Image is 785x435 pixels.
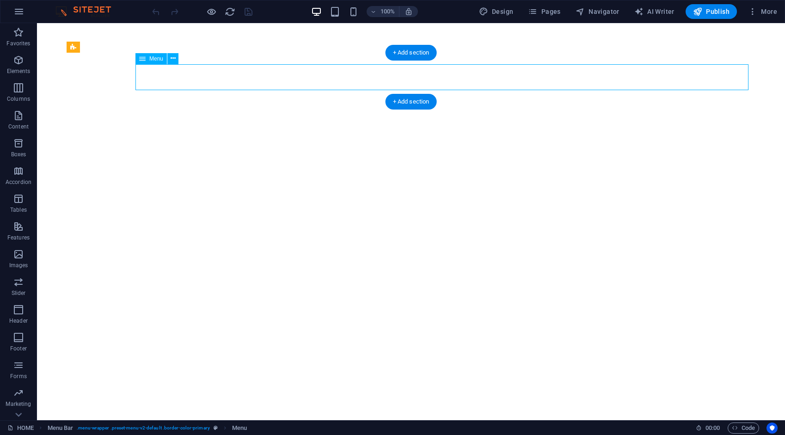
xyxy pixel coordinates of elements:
[475,4,517,19] div: Design (Ctrl+Alt+Y)
[576,7,619,16] span: Navigator
[232,423,247,434] span: Click to select. Double-click to edit
[48,423,247,434] nav: breadcrumb
[10,206,27,214] p: Tables
[206,6,217,17] button: Click here to leave preview mode and continue editing
[380,6,395,17] h6: 100%
[7,423,34,434] a: Click to cancel selection. Double-click to open Pages
[528,7,560,16] span: Pages
[475,4,517,19] button: Design
[225,6,235,17] i: Reload page
[10,373,27,380] p: Forms
[367,6,399,17] button: 100%
[744,4,781,19] button: More
[696,423,720,434] h6: Session time
[386,94,437,110] div: + Add section
[7,67,31,75] p: Elements
[6,40,30,47] p: Favorites
[8,123,29,130] p: Content
[524,4,564,19] button: Pages
[12,289,26,297] p: Slider
[686,4,737,19] button: Publish
[53,6,123,17] img: Editor Logo
[77,423,209,434] span: . menu-wrapper .preset-menu-v2-default .border-color-primary
[479,7,514,16] span: Design
[7,95,30,103] p: Columns
[149,56,163,61] span: Menu
[9,317,28,325] p: Header
[9,262,28,269] p: Images
[10,345,27,352] p: Footer
[405,7,413,16] i: On resize automatically adjust zoom level to fit chosen device.
[7,234,30,241] p: Features
[705,423,720,434] span: 00 00
[732,423,755,434] span: Code
[748,7,777,16] span: More
[634,7,675,16] span: AI Writer
[214,425,218,430] i: This element is a customizable preset
[693,7,730,16] span: Publish
[6,178,31,186] p: Accordion
[767,423,778,434] button: Usercentrics
[631,4,678,19] button: AI Writer
[48,423,74,434] span: Click to select. Double-click to edit
[386,45,437,61] div: + Add section
[572,4,623,19] button: Navigator
[224,6,235,17] button: reload
[728,423,759,434] button: Code
[11,151,26,158] p: Boxes
[6,400,31,408] p: Marketing
[712,424,713,431] span: :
